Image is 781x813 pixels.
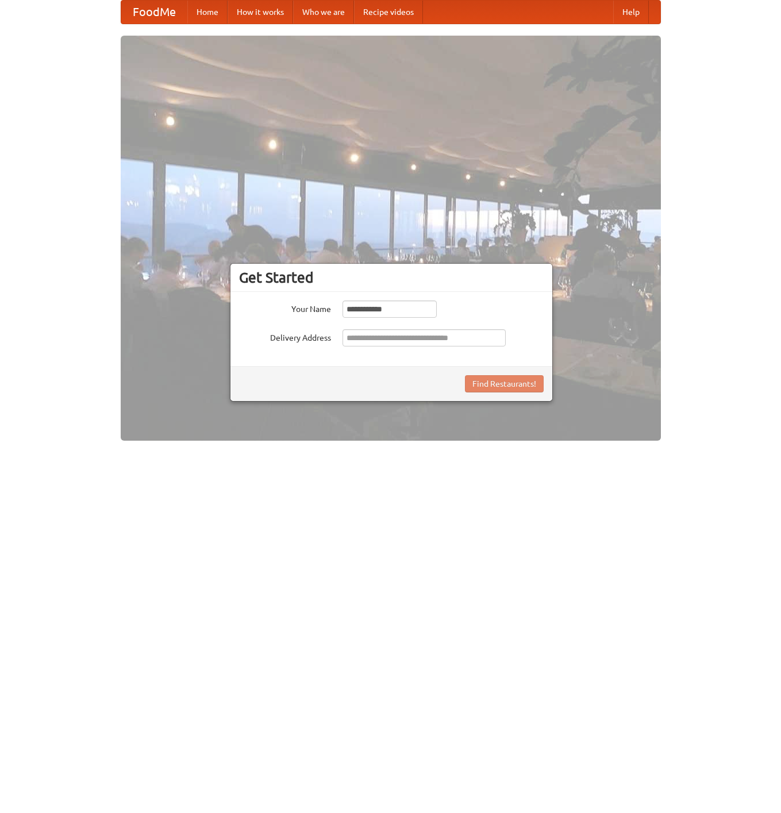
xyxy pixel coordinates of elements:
[228,1,293,24] a: How it works
[613,1,649,24] a: Help
[121,1,187,24] a: FoodMe
[354,1,423,24] a: Recipe videos
[239,300,331,315] label: Your Name
[239,329,331,344] label: Delivery Address
[239,269,544,286] h3: Get Started
[465,375,544,392] button: Find Restaurants!
[187,1,228,24] a: Home
[293,1,354,24] a: Who we are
